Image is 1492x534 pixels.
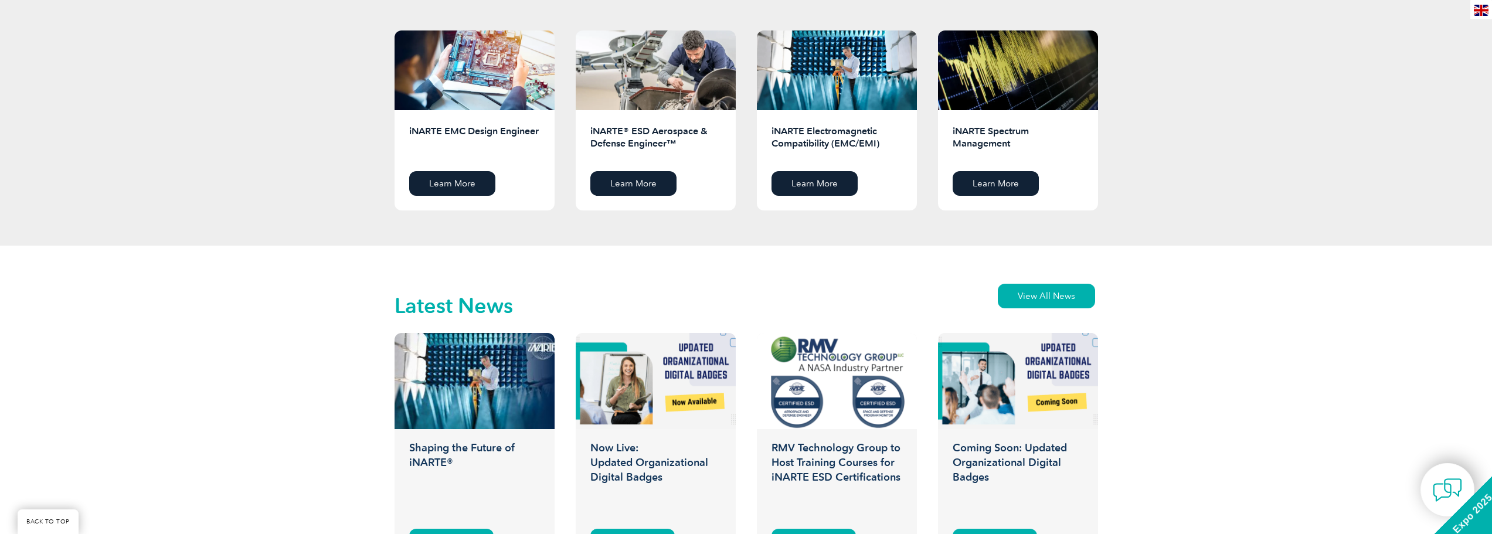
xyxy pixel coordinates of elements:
[1433,475,1462,505] img: contact-chat.png
[757,441,917,517] h3: RMV Technology Group to Host Training Courses for iNARTE ESD Certifications
[576,441,736,517] h3: Now Live: Updated Organizational Digital Badges
[998,284,1095,308] a: View All News
[395,297,513,315] h2: Latest News
[938,441,1098,517] h3: Coming Soon: Updated Organizational Digital Badges
[772,125,902,162] h2: iNARTE Electromagnetic Compatibility (EMC/EMI)
[409,125,540,162] h2: iNARTE EMC Design Engineer
[409,171,495,196] a: Learn More
[395,441,555,517] h3: Shaping the Future of iNARTE®
[772,171,858,196] a: Learn More
[590,125,721,162] h2: iNARTE® ESD Aerospace & Defense Engineer™
[18,509,79,534] a: BACK TO TOP
[953,171,1039,196] a: Learn More
[953,125,1083,162] h2: iNARTE Spectrum Management
[590,171,677,196] a: Learn More
[1474,5,1488,16] img: en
